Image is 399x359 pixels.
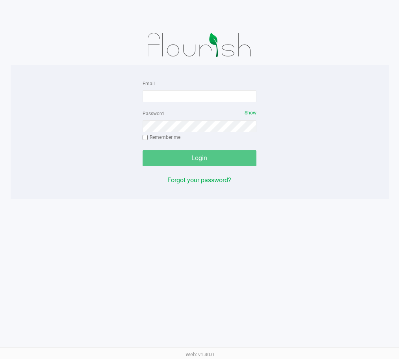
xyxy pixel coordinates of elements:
[245,110,256,116] span: Show
[186,352,214,357] span: Web: v1.40.0
[143,134,180,141] label: Remember me
[143,135,148,140] input: Remember me
[167,176,231,185] button: Forgot your password?
[143,110,164,117] label: Password
[143,80,155,87] label: Email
